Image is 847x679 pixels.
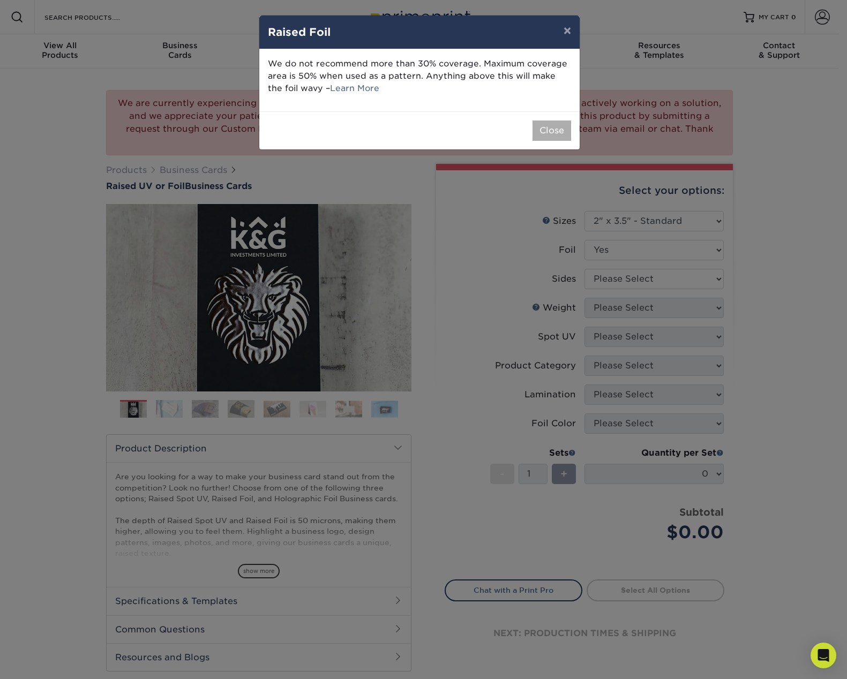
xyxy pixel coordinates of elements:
button: × [555,16,580,46]
p: We do not recommend more than 30% coverage. Maximum coverage area is 50% when used as a pattern. ... [268,58,571,94]
h4: Raised Foil [268,24,571,40]
div: Open Intercom Messenger [811,643,836,668]
a: Learn More [330,83,379,93]
button: Close [533,120,571,141]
